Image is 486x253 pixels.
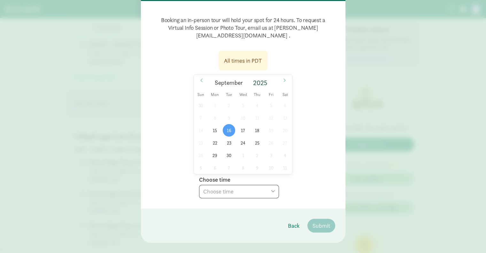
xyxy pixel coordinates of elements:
span: Mon [208,93,222,97]
span: Back [288,221,300,230]
span: September [215,80,243,86]
span: September 17, 2025 [237,124,249,137]
span: Thu [250,93,264,97]
span: Wed [236,93,250,97]
button: Submit [307,219,335,233]
span: September 16, 2025 [223,124,235,137]
span: September 18, 2025 [251,124,263,137]
span: September 15, 2025 [209,124,221,137]
span: Sat [278,93,292,97]
span: September 22, 2025 [209,137,221,149]
span: Sun [194,93,208,97]
span: September 29, 2025 [209,149,221,162]
p: Booking an in-person tour will hold your spot for 24 hours. To request a Virtual Info Session or ... [151,11,335,44]
div: All times in PDT [224,56,262,65]
span: September 25, 2025 [251,137,263,149]
span: September 24, 2025 [237,137,249,149]
span: Fri [264,93,278,97]
span: October 1, 2025 [237,149,249,162]
span: September 23, 2025 [223,137,235,149]
label: Choose time [199,176,230,184]
span: Submit [312,221,330,230]
span: September 30, 2025 [223,149,235,162]
span: Tue [222,93,236,97]
button: Back [283,219,305,233]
